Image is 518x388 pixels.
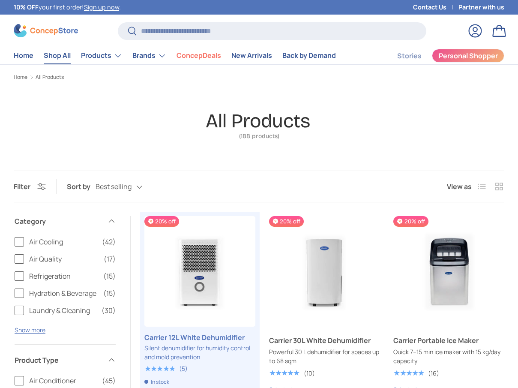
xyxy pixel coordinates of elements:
[14,47,336,64] nav: Primary
[458,3,504,12] a: Partner with us
[36,75,64,80] a: All Products
[29,271,98,281] span: Refrigeration
[393,335,504,346] a: Carrier Portable Ice Maker
[103,288,116,298] span: (15)
[29,237,97,247] span: Air Cooling
[29,376,97,386] span: Air Conditioner
[15,206,116,237] summary: Category
[231,47,272,64] a: New Arrivals
[132,47,166,64] a: Brands
[14,75,27,80] a: Home
[177,47,221,64] a: ConcepDeals
[44,47,71,64] a: Shop All
[413,3,458,12] a: Contact Us
[14,182,46,191] button: Filter
[439,52,498,59] span: Personal Shopper
[144,216,255,327] a: Carrier 12L White Dehumidifier
[96,183,132,191] span: Best selling
[206,109,310,132] h1: All Products
[393,216,428,227] span: 20% off
[15,345,116,376] summary: Product Type
[393,216,504,327] a: Carrier Portable Ice Maker
[269,216,380,327] a: Carrier 30L White Dehumidifier
[67,181,96,192] label: Sort by
[84,3,119,11] a: Sign up now
[14,24,78,37] img: ConcepStore
[282,47,336,64] a: Back by Demand
[269,335,380,346] a: Carrier 30L White Dehumidifier
[14,3,39,11] strong: 10% OFF
[14,73,504,81] nav: Breadcrumbs
[377,47,504,64] nav: Secondary
[76,47,127,64] summary: Products
[102,305,116,316] span: (30)
[96,179,160,194] button: Best selling
[15,355,102,365] span: Product Type
[29,305,96,316] span: Laundry & Cleaning
[102,376,116,386] span: (45)
[14,3,121,12] p: your first order! .
[144,332,255,343] a: Carrier 12L White Dehumidifier
[447,181,472,192] span: View as
[103,271,116,281] span: (15)
[144,216,179,227] span: 20% off
[206,133,312,139] span: (188 products)
[432,49,504,63] a: Personal Shopper
[102,237,116,247] span: (42)
[127,47,171,64] summary: Brands
[269,216,304,227] span: 20% off
[14,182,30,191] span: Filter
[81,47,122,64] a: Products
[29,288,98,298] span: Hydration & Beverage
[29,254,99,264] span: Air Quality
[104,254,116,264] span: (17)
[15,216,102,226] span: Category
[14,47,33,64] a: Home
[397,48,422,64] a: Stories
[15,326,45,334] button: Show more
